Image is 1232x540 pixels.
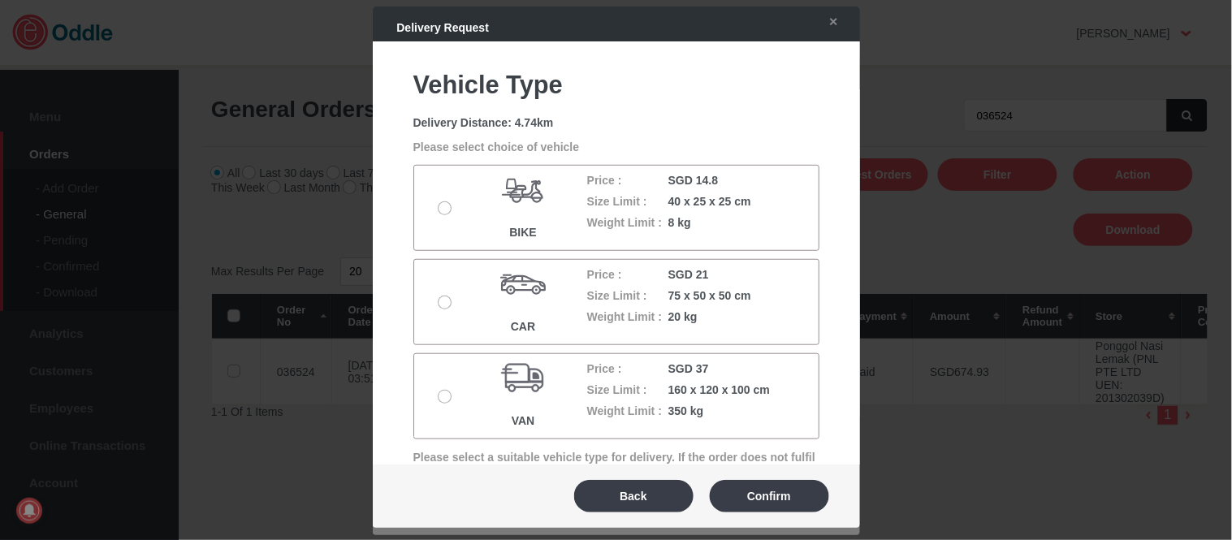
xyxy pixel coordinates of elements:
p: Weight Limit : [587,216,668,229]
p: 8 kg [668,216,750,229]
p: BIKE [475,226,570,239]
button: Confirm [710,480,829,512]
p: Price : [587,362,668,375]
p: Weight Limit : [587,404,668,417]
p: Please select choice of vehicle [413,140,819,153]
div: Delivery Distance: 4.74km [413,116,819,129]
p: SGD 21 [668,268,750,281]
p: Size Limit : [587,383,668,396]
p: Please select a suitable vehicle type for delivery. If the order does not fulfil either of the si... [413,451,819,490]
p: Size Limit : [587,289,668,302]
a: ✕ [813,7,847,37]
div: Delivery Request [381,13,805,42]
img: ico-bike.svg [499,166,547,214]
p: VAN [475,414,570,427]
p: 75 x 50 x 50 cm [668,289,751,302]
p: Weight Limit : [587,310,668,323]
p: 20 kg [668,310,750,323]
p: CAR [475,320,570,333]
h1: Vehicle Type [413,71,819,100]
p: 40 x 25 x 25 cm [668,195,751,208]
p: SGD 14.8 [668,174,750,187]
img: ico-car.svg [499,260,547,309]
p: 350 kg [668,404,750,417]
p: Size Limit : [587,195,668,208]
p: SGD 37 [668,362,750,375]
button: Back [574,480,694,512]
img: ico-uv.svg [499,354,547,403]
p: Price : [587,174,668,187]
p: 160 x 120 x 100 cm [668,383,770,396]
p: Price : [587,268,668,281]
